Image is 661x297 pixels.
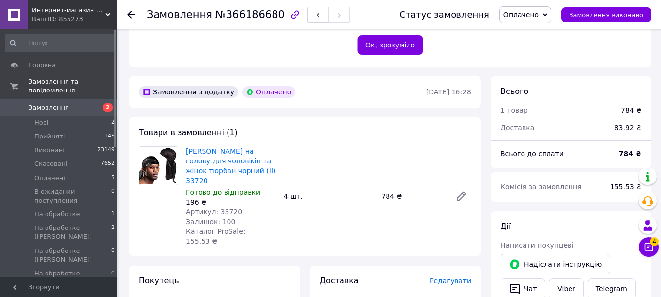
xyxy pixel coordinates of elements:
[34,160,68,168] span: Скасовані
[34,224,111,241] span: На обработке ([PERSON_NAME])
[186,197,276,207] div: 196 ₴
[34,269,111,287] span: На обработке ([PERSON_NAME])
[34,210,80,219] span: На обработке
[34,146,65,155] span: Виконані
[501,150,564,158] span: Всього до сплати
[399,10,489,20] div: Статус замовлення
[34,132,65,141] span: Прийняті
[104,132,114,141] span: 145
[430,277,471,285] span: Редагувати
[619,150,641,158] b: 784 ₴
[280,189,378,203] div: 4 шт.
[28,77,117,95] span: Замовлення та повідомлення
[139,276,179,285] span: Покупець
[610,183,641,191] span: 155.53 ₴
[32,15,117,23] div: Ваш ID: 855273
[28,103,69,112] span: Замовлення
[426,88,471,96] time: [DATE] 16:28
[501,222,511,231] span: Дії
[34,118,48,127] span: Нові
[97,146,114,155] span: 23149
[28,61,56,69] span: Головна
[242,86,295,98] div: Оплачено
[34,247,111,264] span: На обработке ([PERSON_NAME])
[139,147,178,184] img: Бандана дюрага на голову для чоловіків та жінок тюрбан чорний (II) 33720
[501,124,534,132] span: Доставка
[147,9,212,21] span: Замовлення
[111,224,114,241] span: 2
[639,237,659,257] button: Чат з покупцем4
[111,210,114,219] span: 1
[127,10,135,20] div: Повернутися назад
[452,186,471,206] a: Редагувати
[609,117,647,138] div: 83.92 ₴
[186,208,242,216] span: Артикул: 33720
[501,254,610,274] button: Надіслати інструкцію
[111,174,114,183] span: 5
[101,160,114,168] span: 7652
[215,9,285,21] span: №366186680
[569,11,643,19] span: Замовлення виконано
[111,187,114,205] span: 0
[103,103,113,112] span: 2
[320,276,359,285] span: Доставка
[111,269,114,287] span: 0
[34,187,111,205] span: В ожидании поступления
[186,218,235,226] span: Залишок: 100
[377,189,448,203] div: 784 ₴
[503,11,539,19] span: Оплачено
[501,106,528,114] span: 1 товар
[621,105,641,115] div: 784 ₴
[501,183,582,191] span: Комісія за замовлення
[139,86,238,98] div: Замовлення з додатку
[34,174,65,183] span: Оплачені
[32,6,105,15] span: Интернет-магазин "Korni"
[186,188,260,196] span: Готово до відправки
[111,247,114,264] span: 0
[650,234,659,243] span: 4
[186,228,245,245] span: Каталог ProSale: 155.53 ₴
[139,128,238,137] span: Товари в замовленні (1)
[561,7,651,22] button: Замовлення виконано
[501,241,573,249] span: Написати покупцеві
[5,34,115,52] input: Пошук
[186,147,275,184] a: [PERSON_NAME] на голову для чоловіків та жінок тюрбан чорний (II) 33720
[357,35,423,55] button: Ок, зрозуміло
[111,118,114,127] span: 2
[501,87,528,96] span: Всього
